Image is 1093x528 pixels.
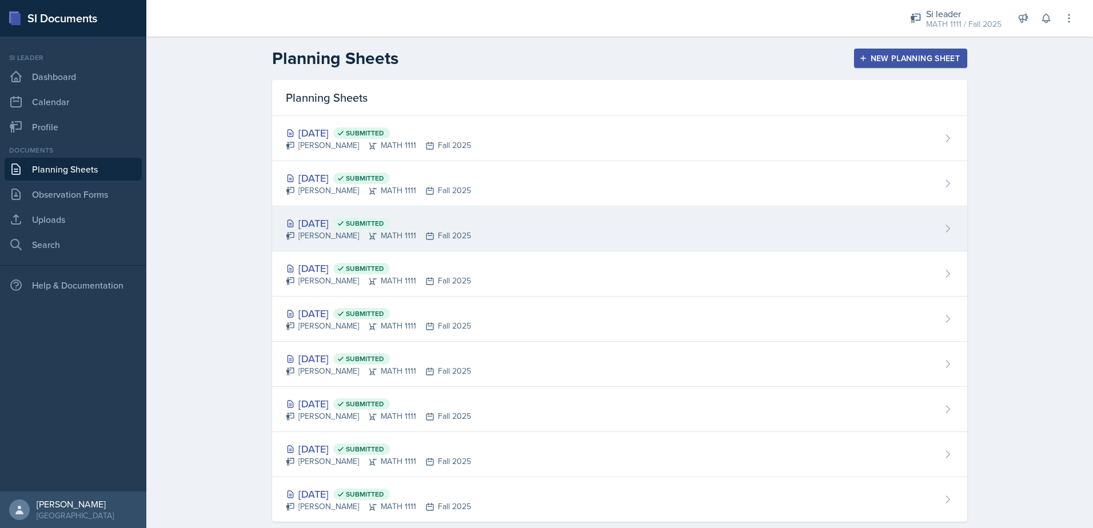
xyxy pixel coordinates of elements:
[346,490,384,499] span: Submitted
[346,264,384,273] span: Submitted
[346,309,384,318] span: Submitted
[272,161,967,206] a: [DATE] Submitted [PERSON_NAME]MATH 1111Fall 2025
[5,158,142,181] a: Planning Sheets
[272,432,967,477] a: [DATE] Submitted [PERSON_NAME]MATH 1111Fall 2025
[37,498,114,510] div: [PERSON_NAME]
[286,320,471,332] div: [PERSON_NAME] MATH 1111 Fall 2025
[286,215,471,231] div: [DATE]
[286,170,471,186] div: [DATE]
[346,354,384,363] span: Submitted
[5,145,142,155] div: Documents
[346,219,384,228] span: Submitted
[286,365,471,377] div: [PERSON_NAME] MATH 1111 Fall 2025
[346,445,384,454] span: Submitted
[861,54,960,63] div: New Planning Sheet
[286,306,471,321] div: [DATE]
[5,65,142,88] a: Dashboard
[272,387,967,432] a: [DATE] Submitted [PERSON_NAME]MATH 1111Fall 2025
[286,455,471,467] div: [PERSON_NAME] MATH 1111 Fall 2025
[272,251,967,297] a: [DATE] Submitted [PERSON_NAME]MATH 1111Fall 2025
[286,275,471,287] div: [PERSON_NAME] MATH 1111 Fall 2025
[286,230,471,242] div: [PERSON_NAME] MATH 1111 Fall 2025
[5,183,142,206] a: Observation Forms
[272,477,967,522] a: [DATE] Submitted [PERSON_NAME]MATH 1111Fall 2025
[286,396,471,411] div: [DATE]
[272,80,967,116] div: Planning Sheets
[286,501,471,513] div: [PERSON_NAME] MATH 1111 Fall 2025
[346,174,384,183] span: Submitted
[854,49,967,68] button: New Planning Sheet
[926,7,1002,21] div: Si leader
[286,125,471,141] div: [DATE]
[346,129,384,138] span: Submitted
[5,208,142,231] a: Uploads
[286,351,471,366] div: [DATE]
[346,399,384,409] span: Submitted
[5,90,142,113] a: Calendar
[5,233,142,256] a: Search
[272,48,398,69] h2: Planning Sheets
[286,441,471,457] div: [DATE]
[272,342,967,387] a: [DATE] Submitted [PERSON_NAME]MATH 1111Fall 2025
[286,139,471,151] div: [PERSON_NAME] MATH 1111 Fall 2025
[286,486,471,502] div: [DATE]
[5,115,142,138] a: Profile
[5,53,142,63] div: Si leader
[926,18,1002,30] div: MATH 1111 / Fall 2025
[272,116,967,161] a: [DATE] Submitted [PERSON_NAME]MATH 1111Fall 2025
[286,185,471,197] div: [PERSON_NAME] MATH 1111 Fall 2025
[272,206,967,251] a: [DATE] Submitted [PERSON_NAME]MATH 1111Fall 2025
[37,510,114,521] div: [GEOGRAPHIC_DATA]
[5,274,142,297] div: Help & Documentation
[286,410,471,422] div: [PERSON_NAME] MATH 1111 Fall 2025
[286,261,471,276] div: [DATE]
[272,297,967,342] a: [DATE] Submitted [PERSON_NAME]MATH 1111Fall 2025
